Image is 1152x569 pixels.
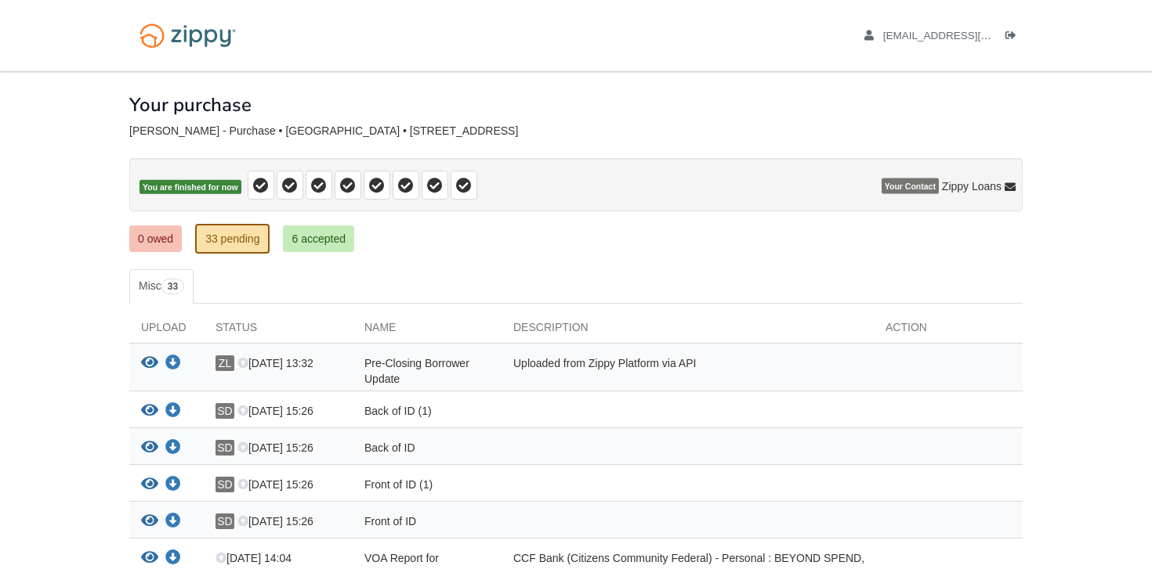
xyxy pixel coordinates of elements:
[364,405,432,417] span: Back of ID (1)
[165,358,181,370] a: Download Pre-Closing Borrower Update
[141,477,158,493] button: View Front of ID (1)
[129,95,252,115] h1: Your purchase
[129,319,204,343] div: Upload
[141,403,158,420] button: View Back of ID (1)
[165,442,181,455] a: Download Back of ID
[165,553,181,565] a: Download VOA Report for Sadie May Daniels (1)
[165,516,181,528] a: Download Front of ID
[502,319,874,343] div: Description
[161,279,184,294] span: 33
[141,355,158,372] button: View Pre-Closing Borrower Update
[883,30,1063,41] span: sadiedaniels48@gmail.com
[353,319,502,343] div: Name
[237,405,313,417] span: [DATE] 15:26
[139,180,241,195] span: You are finished for now
[237,478,313,491] span: [DATE] 15:26
[129,225,182,252] a: 0 owed
[195,224,270,254] a: 33 pending
[216,355,234,371] span: ZL
[216,440,234,456] span: SD
[502,355,874,387] div: Uploaded from Zippy Platform via API
[283,225,354,252] a: 6 accepted
[216,513,234,529] span: SD
[141,440,158,456] button: View Back of ID
[1005,30,1023,45] a: Log out
[141,513,158,530] button: View Front of ID
[364,441,415,454] span: Back of ID
[129,269,194,304] a: Misc
[216,552,292,564] span: [DATE] 14:04
[237,515,313,528] span: [DATE] 15:26
[165,405,181,418] a: Download Back of ID (1)
[942,178,1002,194] span: Zippy Loans
[237,357,313,369] span: [DATE] 13:32
[141,550,158,567] button: View VOA Report for Sadie May Daniels (1)
[237,441,313,454] span: [DATE] 15:26
[874,319,1023,343] div: Action
[129,16,246,56] img: Logo
[165,479,181,492] a: Download Front of ID (1)
[882,178,939,194] span: Your Contact
[204,319,353,343] div: Status
[364,478,433,491] span: Front of ID (1)
[364,515,416,528] span: Front of ID
[216,477,234,492] span: SD
[129,124,1023,138] div: [PERSON_NAME] - Purchase • [GEOGRAPHIC_DATA] • [STREET_ADDRESS]
[364,357,469,385] span: Pre-Closing Borrower Update
[216,403,234,419] span: SD
[864,30,1063,45] a: edit profile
